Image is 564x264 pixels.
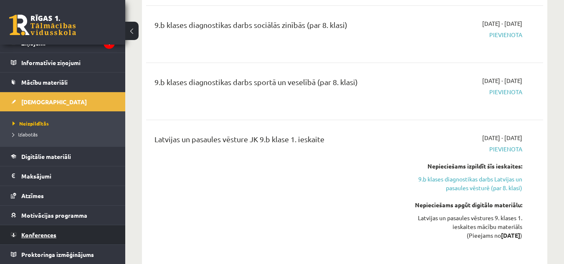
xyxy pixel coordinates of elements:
div: Latvijas un pasaules vēsture JK 9.b klase 1. ieskaite [154,133,395,149]
a: Rīgas 1. Tālmācības vidusskola [9,15,76,35]
div: Nepieciešams apgūt digitālo materiālu: [408,201,522,209]
a: Motivācijas programma [11,206,115,225]
a: Mācību materiāli [11,73,115,92]
span: Mācību materiāli [21,78,68,86]
span: Izlabotās [13,131,38,138]
a: Atzīmes [11,186,115,205]
a: 9.b klases diagnostikas darbs Latvijas un pasaules vēsturē (par 8. klasi) [408,175,522,192]
div: Latvijas un pasaules vēstures 9. klases 1. ieskaites mācību materiāls (Pieejams no ) [408,214,522,240]
span: Pievienota [408,145,522,153]
span: Digitālie materiāli [21,153,71,160]
legend: Informatīvie ziņojumi [21,53,115,72]
a: Konferences [11,225,115,244]
div: Nepieciešams izpildīt šīs ieskaites: [408,162,522,171]
a: Proktoringa izmēģinājums [11,245,115,264]
strong: [DATE] [501,231,520,239]
span: [DATE] - [DATE] [482,19,522,28]
span: Konferences [21,231,56,239]
div: 9.b klases diagnostikas darbs sportā un veselībā (par 8. klasi) [154,76,395,92]
span: [DEMOGRAPHIC_DATA] [21,98,87,106]
a: Izlabotās [13,131,117,138]
span: Pievienota [408,30,522,39]
span: [DATE] - [DATE] [482,133,522,142]
a: [DEMOGRAPHIC_DATA] [11,92,115,111]
span: [DATE] - [DATE] [482,76,522,85]
a: Digitālie materiāli [11,147,115,166]
span: Motivācijas programma [21,211,87,219]
span: Neizpildītās [13,120,49,127]
a: Maksājumi [11,166,115,186]
span: Pievienota [408,88,522,96]
legend: Maksājumi [21,166,115,186]
a: Informatīvie ziņojumi [11,53,115,72]
a: Neizpildītās [13,120,117,127]
span: Proktoringa izmēģinājums [21,251,94,258]
span: Atzīmes [21,192,44,199]
div: 9.b klases diagnostikas darbs sociālās zinībās (par 8. klasi) [154,19,395,35]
